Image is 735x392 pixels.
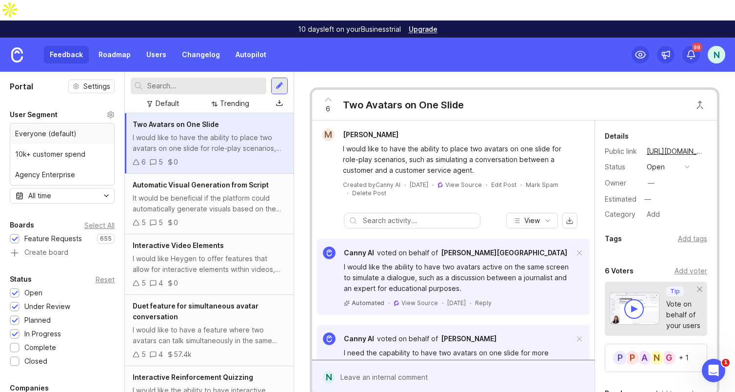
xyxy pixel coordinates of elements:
[11,47,23,62] img: Canny Home
[24,342,56,353] div: Complete
[344,248,374,257] span: Canny AI
[605,146,639,157] div: Public link
[24,233,82,244] div: Feature Requests
[323,247,336,259] img: Canny AI
[377,333,438,344] div: voted on behalf of
[133,181,269,189] span: Automatic Visual Generation from Script
[24,301,70,312] div: Under Review
[343,144,575,176] div: I would like to have the ability to place two avatars on one slide for role-play scenarios, such ...
[323,371,335,384] div: N
[159,157,163,167] div: 5
[624,350,640,366] div: P
[316,128,406,141] a: M[PERSON_NAME]
[141,157,146,167] div: 6
[10,219,34,231] div: Boards
[648,178,655,188] div: —
[133,253,286,275] div: I would like Heygen to offer features that allow for interactive elements within videos, such as ...
[394,300,399,306] img: gong
[441,333,497,344] a: [PERSON_NAME]
[133,120,219,128] span: Two Avatars on One Slide
[605,178,639,188] div: Owner
[445,181,482,188] a: View Source
[174,349,192,360] div: 57.4k
[647,162,665,172] div: open
[707,144,721,158] button: copy icon
[220,98,249,109] div: Trending
[83,82,110,91] span: Settings
[661,350,676,366] div: G
[156,98,179,109] div: Default
[644,208,663,221] div: Add
[133,302,258,321] span: Duet feature for simultaneous avatar conversation
[343,181,400,189] div: Created by Canny AI
[28,190,51,201] div: All time
[174,157,178,167] div: 0
[641,193,654,206] div: —
[401,299,438,307] a: View Source
[24,329,61,339] div: In Progress
[141,278,146,289] div: 5
[524,216,540,226] span: View
[99,192,114,200] svg: toggle icon
[24,288,42,298] div: Open
[141,217,146,228] div: 5
[562,213,577,228] button: export comments
[432,181,434,189] div: ·
[10,81,33,92] h1: Portal
[125,113,294,174] a: Two Avatars on One SlideI would like to have the ability to place two avatars on one slide for ro...
[506,213,558,228] button: View
[344,348,574,369] div: I need the capability to have two avatars on one slide for more dynamic presentations.
[441,334,497,343] span: [PERSON_NAME]
[605,209,639,220] div: Category
[174,217,178,228] div: 0
[470,299,471,307] div: ·
[147,81,262,91] input: Search...
[125,295,294,366] a: Duet feature for simultaneous avatar conversationI would like to have a feature where two avatars...
[690,95,710,115] button: Close button
[133,241,224,249] span: Interactive Video Elements
[10,249,115,258] a: Create board
[679,354,689,361] div: + 1
[612,350,628,366] div: P
[410,181,428,189] a: [DATE]
[343,130,398,139] span: [PERSON_NAME]
[176,46,226,63] a: Changelog
[24,356,47,367] div: Closed
[409,26,437,33] a: Upgrade
[610,292,659,325] img: video-thumbnail-vote-d41b83416815613422e2ca741bf692cc.jpg
[96,277,115,282] div: Reset
[24,315,51,326] div: Planned
[352,299,384,307] span: Automated
[10,109,58,121] div: User Segment
[442,299,443,307] div: ·
[68,80,115,93] a: Settings
[388,299,390,307] div: ·
[344,262,574,294] div: I would like the ability to have two avatars active on the same screen to simulate a dialogue, su...
[670,288,680,295] p: Tip
[486,181,487,189] div: ·
[605,130,629,142] div: Details
[125,234,294,295] a: Interactive Video ElementsI would like Heygen to offer features that allow for interactive elemen...
[159,349,163,360] div: 4
[125,174,294,234] a: Automatic Visual Generation from ScriptIt would be beneficial if the platform could automatically...
[441,248,567,257] span: [PERSON_NAME][GEOGRAPHIC_DATA]
[133,132,286,154] div: I would like to have the ability to place two avatars on one slide for role-play scenarios, such ...
[10,124,114,144] div: Everyone (default)
[141,349,146,360] div: 5
[722,359,730,367] span: 1
[491,181,516,189] div: Edit Post
[159,217,163,228] div: 5
[133,193,286,214] div: It would be beneficial if the platform could automatically generate visuals based on the script c...
[605,196,636,203] div: Estimated
[230,46,272,63] a: Autopilot
[441,248,567,258] a: [PERSON_NAME][GEOGRAPHIC_DATA]
[174,278,178,289] div: 0
[520,181,522,189] div: ·
[10,273,32,285] div: Status
[100,235,112,243] p: 655
[605,265,634,277] div: 6 Voters
[323,332,336,345] img: Canny AI
[133,325,286,346] div: I would like to have a feature where two avatars can talk simultaneously in the same scene. Curre...
[666,299,700,331] div: Vote on behalf of your users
